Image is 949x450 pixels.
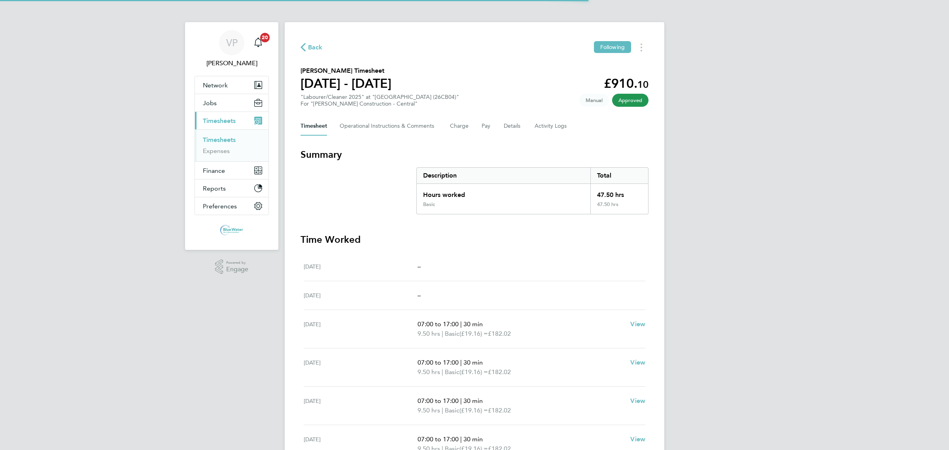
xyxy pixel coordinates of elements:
[301,42,323,52] button: Back
[203,185,226,192] span: Reports
[308,43,323,52] span: Back
[301,66,391,76] h2: [PERSON_NAME] Timesheet
[304,358,418,377] div: [DATE]
[463,435,483,443] span: 30 min
[301,233,648,246] h3: Time Worked
[418,407,440,414] span: 9.50 hrs
[594,41,631,53] button: Following
[203,136,236,144] a: Timesheets
[195,129,268,161] div: Timesheets
[203,147,230,155] a: Expenses
[463,359,483,366] span: 30 min
[195,76,268,94] button: Network
[195,162,268,179] button: Finance
[226,38,238,48] span: VP
[445,329,459,338] span: Basic
[195,180,268,197] button: Reports
[612,94,648,107] span: This timesheet has been approved.
[417,168,590,183] div: Description
[630,320,645,329] a: View
[442,407,443,414] span: |
[418,359,459,366] span: 07:00 to 17:00
[301,94,459,107] div: "Labourer/Cleaner 2025" at "[GEOGRAPHIC_DATA] (26CB04)"
[442,368,443,376] span: |
[445,367,459,377] span: Basic
[630,358,645,367] a: View
[418,330,440,337] span: 9.50 hrs
[460,359,462,366] span: |
[459,330,488,337] span: (£19.16) =
[203,167,225,174] span: Finance
[195,94,268,112] button: Jobs
[418,291,421,299] span: –
[203,99,217,107] span: Jobs
[304,291,418,300] div: [DATE]
[504,117,522,136] button: Details
[195,223,269,236] a: Go to home page
[423,201,435,208] div: Basic
[590,184,648,201] div: 47.50 hrs
[630,359,645,366] span: View
[418,368,440,376] span: 9.50 hrs
[590,201,648,214] div: 47.50 hrs
[418,435,459,443] span: 07:00 to 17:00
[634,41,648,53] button: Timesheets Menu
[463,397,483,405] span: 30 min
[301,76,391,91] h1: [DATE] - [DATE]
[301,117,327,136] button: Timesheet
[203,117,236,125] span: Timesheets
[304,396,418,415] div: [DATE]
[488,330,511,337] span: £182.02
[203,81,228,89] span: Network
[459,368,488,376] span: (£19.16) =
[445,406,459,415] span: Basic
[195,112,268,129] button: Timesheets
[535,117,568,136] button: Activity Logs
[630,435,645,443] span: View
[460,320,462,328] span: |
[195,197,268,215] button: Preferences
[460,435,462,443] span: |
[600,43,625,51] span: Following
[417,184,590,201] div: Hours worked
[630,320,645,328] span: View
[301,100,459,107] div: For "[PERSON_NAME] Construction - Central"
[460,397,462,405] span: |
[630,435,645,444] a: View
[418,397,459,405] span: 07:00 to 17:00
[442,330,443,337] span: |
[488,368,511,376] span: £182.02
[203,202,237,210] span: Preferences
[195,30,269,68] a: VP[PERSON_NAME]
[185,22,278,250] nav: Main navigation
[459,407,488,414] span: (£19.16) =
[590,168,648,183] div: Total
[220,223,244,236] img: bluewaterwales-logo-retina.png
[637,79,648,90] span: 10
[260,33,270,42] span: 20
[630,397,645,405] span: View
[340,117,437,136] button: Operational Instructions & Comments
[304,262,418,271] div: [DATE]
[463,320,483,328] span: 30 min
[304,320,418,338] div: [DATE]
[482,117,491,136] button: Pay
[418,263,421,270] span: –
[416,167,648,214] div: Summary
[604,76,648,91] app-decimal: £910.
[226,266,248,273] span: Engage
[579,94,609,107] span: This timesheet was manually created.
[630,396,645,406] a: View
[450,117,469,136] button: Charge
[226,259,248,266] span: Powered by
[488,407,511,414] span: £182.02
[195,59,269,68] span: Victoria Price
[418,320,459,328] span: 07:00 to 17:00
[301,148,648,161] h3: Summary
[215,259,249,274] a: Powered byEngage
[250,30,266,55] a: 20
